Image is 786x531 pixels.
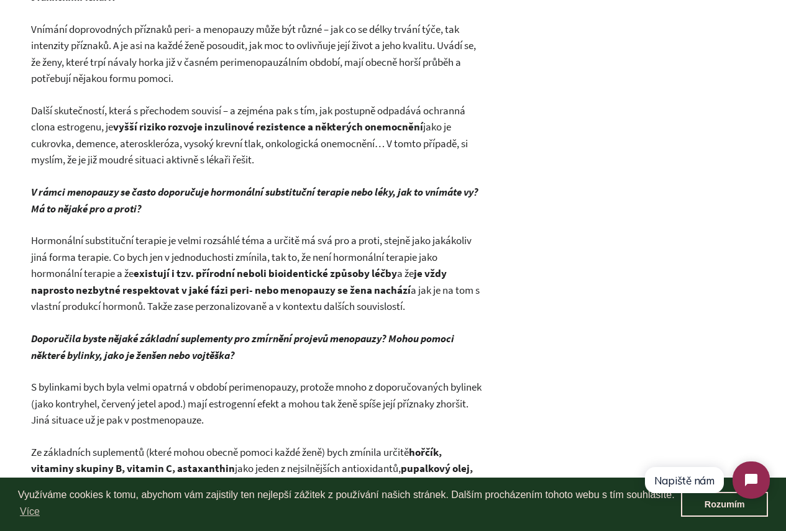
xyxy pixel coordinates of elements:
strong: vyšší riziko rozvoje inzulinové rezistence [113,120,306,134]
em: Doporučila byste nějaké základní suplementy pro zmírnění projevů menopauzy? Mohou pomoci některé ... [31,332,454,362]
span: Vnímání doprovodných příznaků peri- a menopauzy může být různé – jak co se délky trvání týče, tak... [31,22,476,86]
span: Hormonální substituční terapie je velmi rozsáhlé téma a určitě má svá pro a proti, stejně jako ja... [31,234,480,313]
iframe: Tidio Chat [633,451,780,509]
strong: je vždy naprosto nezbytné respektovat v jaké fázi peri- nebo menopauzy se žena nachází [31,266,447,297]
strong: existují i tzv. přírodní neboli bioidentické způsoby léčby [134,266,397,280]
span: S bylinkami bych byla velmi opatrná v období perimenopauzy, protože mnoho z doporučovaných byline... [31,380,482,427]
em: V rámci menopauzy se často doporučuje hormonální substituční terapie nebo léky, jak to vnímáte vy... [31,185,478,216]
span: Ze základních suplementů (které mohou obecně pomoci každé ženě) bych zmínila určitě jako jeden z ... [31,445,473,492]
span: Využíváme cookies k tomu, abychom vám zajistily ten nejlepší zážitek z používání našich stránek. ... [18,488,681,521]
a: learn more about cookies [18,502,42,521]
span: Další skutečností, která s přechodem souvisí – a zejména pak s tím, jak postupně odpadává ochrann... [31,104,468,167]
strong: a některých onemocnění [308,120,423,134]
